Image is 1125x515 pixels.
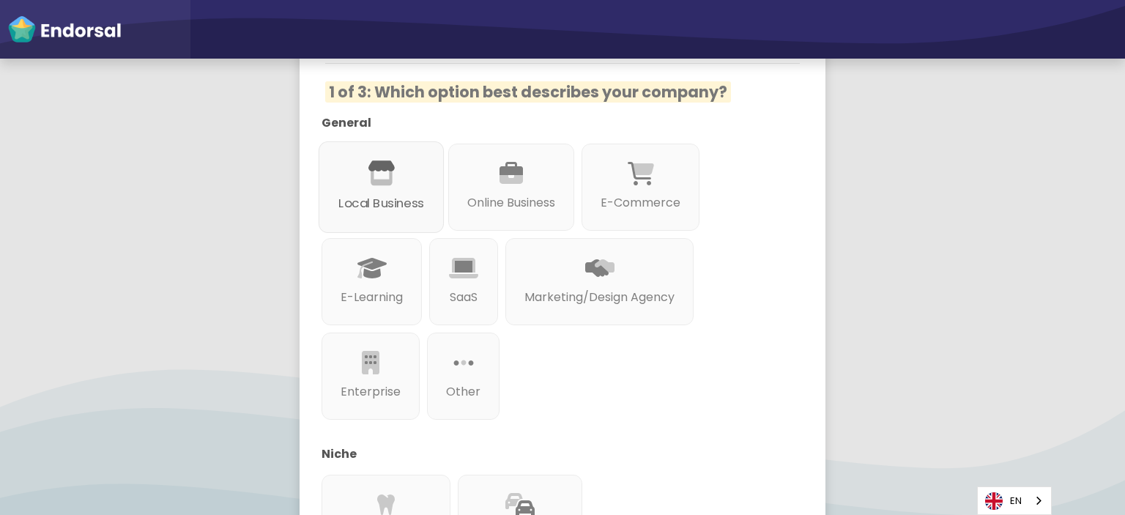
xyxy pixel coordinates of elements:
aside: Language selected: English [977,486,1052,515]
p: Enterprise [341,383,401,401]
p: General [322,114,781,132]
p: Niche [322,445,781,463]
p: Other [446,383,480,401]
div: Language [977,486,1052,515]
p: E-Learning [341,289,403,306]
a: EN [978,487,1051,514]
p: E-Commerce [601,194,680,212]
img: endorsal-logo-white@2x.png [7,15,122,44]
p: Marketing/Design Agency [524,289,675,306]
span: 1 of 3: Which option best describes your company? [325,81,731,103]
p: Local Business [338,194,424,212]
p: Online Business [467,194,555,212]
p: SaaS [448,289,479,306]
